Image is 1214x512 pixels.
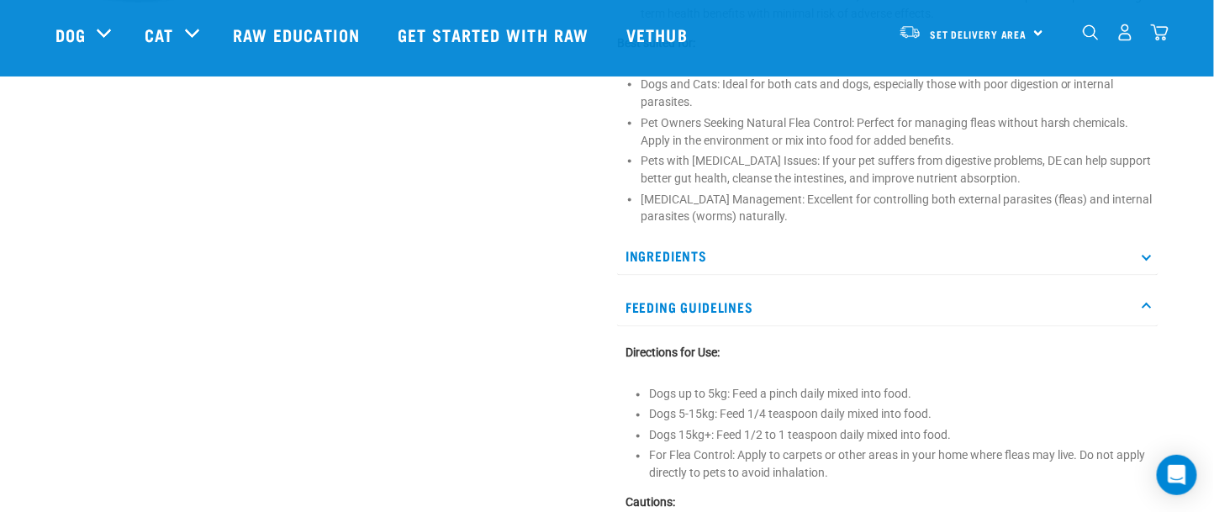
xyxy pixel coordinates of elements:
[610,1,709,68] a: Vethub
[216,1,381,68] a: Raw Education
[641,114,1159,150] li: Pet Owners Seeking Natural Flea Control: Perfect for managing fleas without harsh chemicals. Appl...
[1157,455,1197,495] div: Open Intercom Messenger
[1116,24,1134,41] img: user.png
[641,76,1159,111] li: Dogs and Cats: Ideal for both cats and dogs, especially those with poor digestion or internal par...
[1083,24,1099,40] img: home-icon-1@2x.png
[649,427,1150,445] li: Dogs 15kg+: Feed 1/2 to 1 teaspoon daily mixed into food.
[617,289,1159,327] p: Feeding Guidelines
[899,24,921,40] img: van-moving.png
[145,22,173,47] a: Cat
[625,346,720,360] strong: Directions for Use:
[930,31,1027,37] span: Set Delivery Area
[649,406,1150,424] li: Dogs 5-15kg: Feed 1/4 teaspoon daily mixed into food.
[1151,24,1169,41] img: home-icon@2x.png
[625,496,675,509] strong: Cautions:
[55,22,86,47] a: Dog
[641,152,1159,187] li: Pets with [MEDICAL_DATA] Issues: If your pet suffers from digestive problems, DE can help support...
[649,447,1150,483] li: For Flea Control: Apply to carpets or other areas in your home where fleas may live. Do not apply...
[649,386,1150,404] li: Dogs up to 5kg: Feed a pinch daily mixed into food.
[617,238,1159,276] p: Ingredients
[381,1,610,68] a: Get started with Raw
[641,191,1159,226] li: [MEDICAL_DATA] Management: Excellent for controlling both external parasites (fleas) and internal...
